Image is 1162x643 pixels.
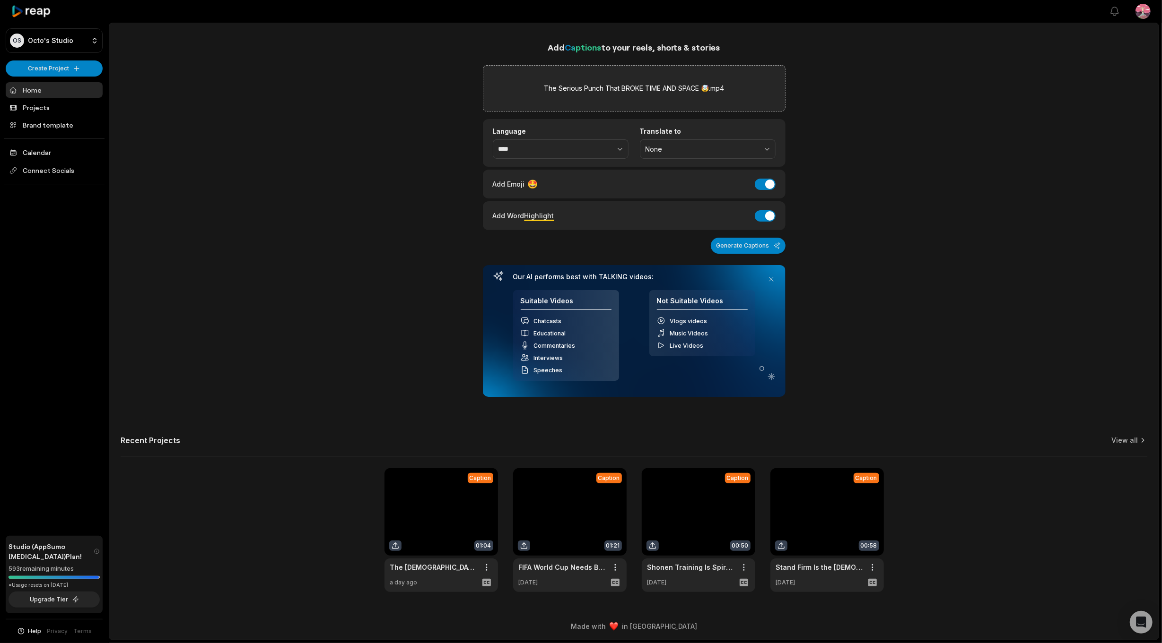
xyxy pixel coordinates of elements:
[9,564,100,574] div: 593 remaining minutes
[493,209,554,222] div: Add Word
[640,127,776,136] label: Translate to
[6,162,103,179] span: Connect Socials
[534,342,576,349] span: Commentaries
[670,330,708,337] span: Music Videos
[121,436,180,445] h2: Recent Projects
[647,562,734,572] a: Shonen Training Is Spiritual Discipline
[711,238,786,254] button: Generate Captions
[493,127,629,136] label: Language
[9,582,100,589] div: *Usage resets on [DATE]
[10,34,24,48] div: OS
[6,145,103,160] a: Calendar
[6,100,103,115] a: Projects
[544,83,724,94] label: The Serious Punch That BROKE TIME AND SPACE 🤯.mp4
[28,627,42,635] span: Help
[534,330,566,337] span: Educational
[534,367,563,374] span: Speeches
[9,592,100,608] button: Upgrade Tier
[390,562,477,572] a: The [DEMOGRAPHIC_DATA] Reason Why You Can’t Forgive Them
[483,41,786,54] h1: Add to your reels, shorts & stories
[610,622,618,631] img: heart emoji
[528,178,538,190] span: 🤩
[9,541,94,561] span: Studio (AppSumo [MEDICAL_DATA]) Plan!
[646,145,757,154] span: None
[17,627,42,635] button: Help
[513,273,755,281] h3: Our AI performs best with TALKING videos:
[118,621,1150,631] div: Made with in [GEOGRAPHIC_DATA]
[47,627,68,635] a: Privacy
[6,60,103,77] button: Create Project
[493,179,525,189] span: Add Emoji
[74,627,92,635] a: Terms
[776,562,863,572] a: Stand Firm Is the [DEMOGRAPHIC_DATA] Anime You Need
[640,139,776,159] button: None
[6,117,103,133] a: Brand template
[1130,611,1153,634] div: Open Intercom Messenger
[670,317,708,325] span: Vlogs videos
[524,212,554,220] span: Highlight
[534,317,562,325] span: Chatcasts
[657,297,748,310] h4: Not Suitable Videos
[565,42,602,52] span: Captions
[519,562,606,572] a: FIFA World Cup Needs Blue Lock
[521,297,612,310] h4: Suitable Videos
[670,342,704,349] span: Live Videos
[28,36,73,45] p: Octo's Studio
[1111,436,1138,445] a: View all
[6,82,103,98] a: Home
[534,354,563,361] span: Interviews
